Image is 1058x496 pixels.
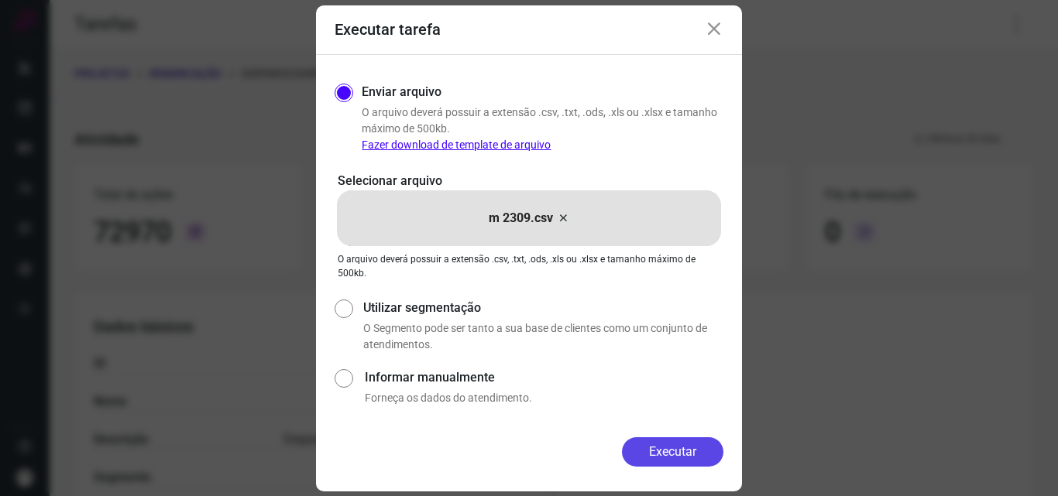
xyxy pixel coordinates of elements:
label: Enviar arquivo [362,83,441,101]
p: m 2309.csv [489,209,553,227]
a: Fazer download de template de arquivo [362,139,551,151]
p: Selecionar arquivo [338,172,720,190]
p: O Segmento pode ser tanto a sua base de clientes como um conjunto de atendimentos. [363,320,723,353]
p: Forneça os dados do atendimento. [365,390,723,406]
p: O arquivo deverá possuir a extensão .csv, .txt, .ods, .xls ou .xlsx e tamanho máximo de 500kb. [338,252,720,280]
p: O arquivo deverá possuir a extensão .csv, .txt, .ods, .xls ou .xlsx e tamanho máximo de 500kb. [362,104,723,153]
button: Executar [622,437,723,467]
label: Utilizar segmentação [363,299,723,317]
label: Informar manualmente [365,368,723,387]
h3: Executar tarefa [335,20,441,39]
